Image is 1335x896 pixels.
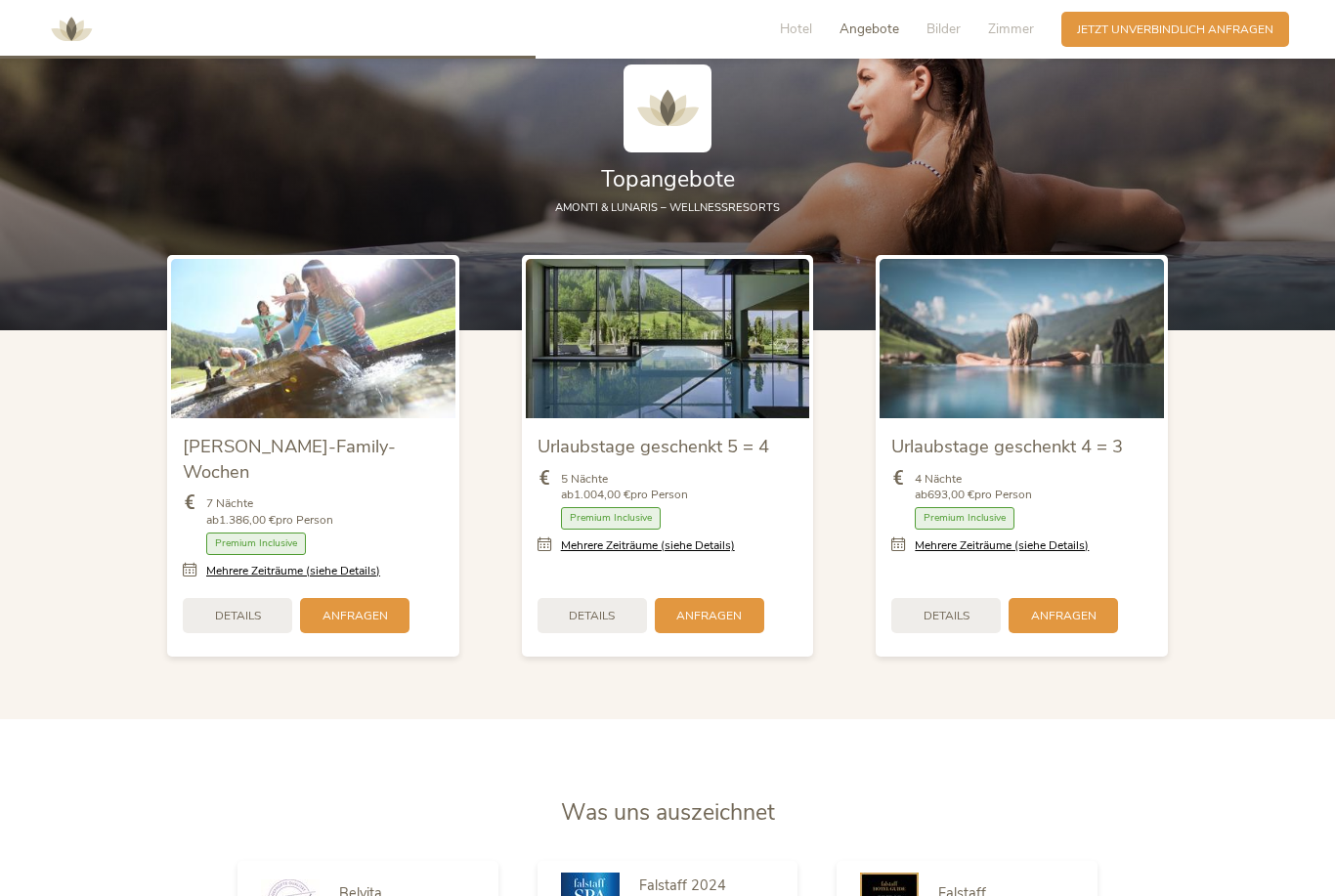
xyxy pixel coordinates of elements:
[601,164,735,194] span: Topangebote
[561,797,775,828] span: Was uns auszeichnet
[1031,608,1097,624] span: Anfragen
[561,507,661,530] span: Premium Inclusive
[42,23,101,34] a: AMONTI & LUNARIS Wellnessresort
[924,608,969,624] span: Details
[624,64,711,152] img: AMONTI & LUNARIS Wellnessresort
[915,507,1014,530] span: Premium Inclusive
[574,487,630,502] b: 1.004,00 €
[323,608,388,624] span: Anfragen
[215,608,261,624] span: Details
[171,259,455,418] img: Sommer-Family-Wochen
[561,537,735,554] a: Mehrere Zeiträume (siehe Details)
[206,533,306,555] span: Premium Inclusive
[891,434,1123,458] span: Urlaubstage geschenkt 4 = 3
[915,537,1089,554] a: Mehrere Zeiträume (siehe Details)
[780,20,812,38] span: Hotel
[183,434,396,484] span: [PERSON_NAME]-Family-Wochen
[206,563,380,579] a: Mehrere Zeiträume (siehe Details)
[880,259,1164,418] img: Urlaubstage geschenkt 4 = 3
[561,471,688,504] span: 5 Nächte ab pro Person
[988,20,1034,38] span: Zimmer
[526,259,810,418] img: Urlaubstage geschenkt 5 = 4
[927,487,974,502] b: 693,00 €
[1077,21,1273,38] span: Jetzt unverbindlich anfragen
[538,434,769,458] span: Urlaubstage geschenkt 5 = 4
[219,512,276,528] b: 1.386,00 €
[926,20,961,38] span: Bilder
[639,875,726,895] span: Falstaff 2024
[555,200,780,215] span: AMONTI & LUNARIS – Wellnessresorts
[840,20,899,38] span: Angebote
[206,495,333,529] span: 7 Nächte ab pro Person
[569,608,615,624] span: Details
[915,471,1032,504] span: 4 Nächte ab pro Person
[676,608,742,624] span: Anfragen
